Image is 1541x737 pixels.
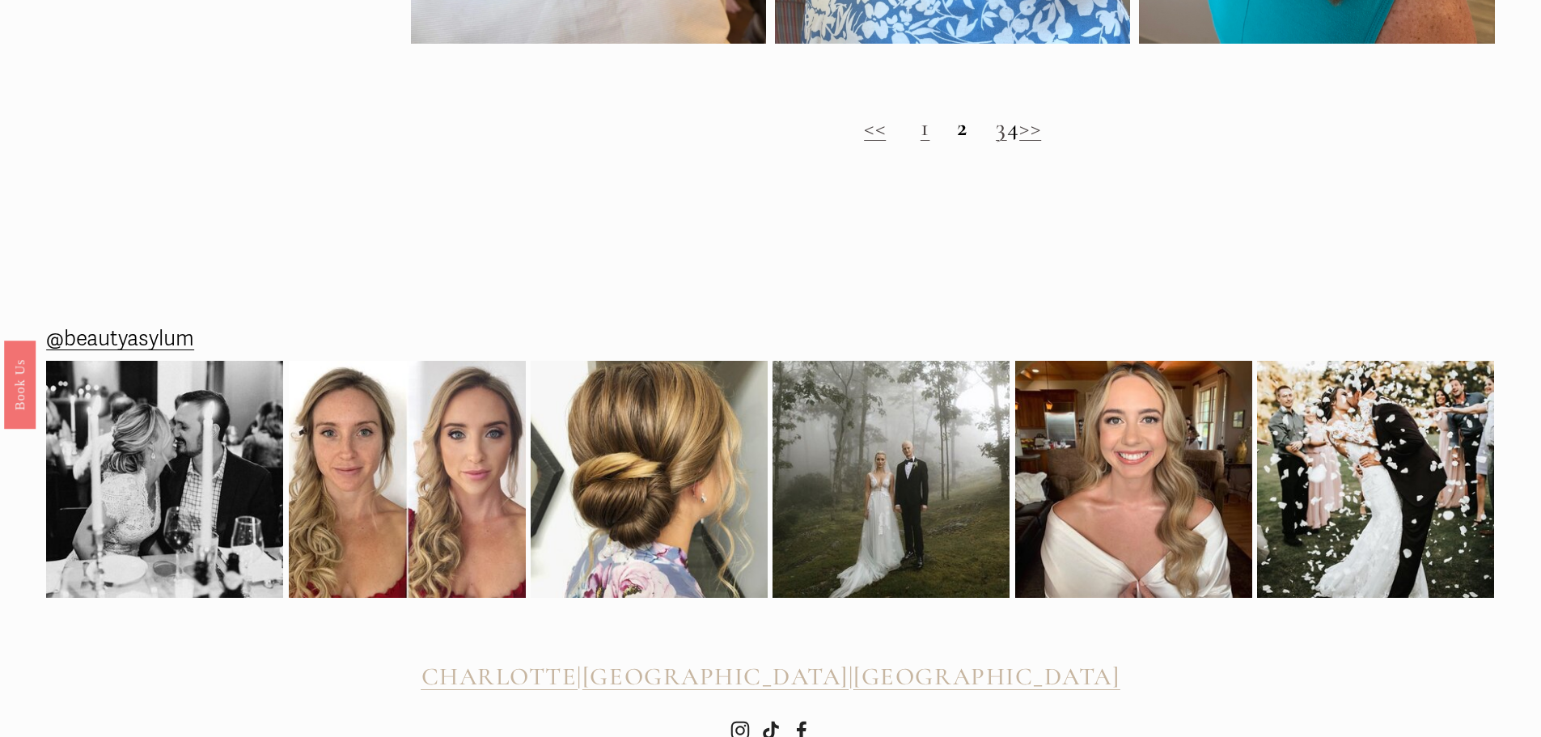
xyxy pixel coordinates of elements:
[773,361,1010,598] img: Picture perfect 💫 @beautyasylum_charlotte @apryl_naylor_makeup #beautyasylum_apryl @uptownfunkyou...
[46,361,283,598] img: Rehearsal dinner vibes from Raleigh, NC. We added a subtle braid at the top before we created her...
[411,113,1495,142] h2: 4
[582,663,849,692] a: [GEOGRAPHIC_DATA]
[1257,331,1494,627] img: 2020 didn&rsquo;t stop this wedding celebration! 🎊😍🎉 @beautyasylum_atlanta #beautyasylum @bridal_...
[46,320,194,358] a: @beautyasylum
[577,662,582,692] span: |
[1015,361,1252,598] img: Going into the wedding weekend with some bridal inspo for ya! 💫 @beautyasylum_charlotte #beautyas...
[531,338,768,620] img: So much pretty from this weekend! Here&rsquo;s one from @beautyasylum_charlotte #beautyasylum @up...
[289,361,526,598] img: It&rsquo;s been a while since we&rsquo;ve shared a before and after! Subtle makeup &amp; romantic...
[864,112,886,142] a: <<
[849,662,854,692] span: |
[853,663,1120,692] a: [GEOGRAPHIC_DATA]
[421,663,578,692] a: CHARLOTTE
[957,112,968,142] strong: 2
[4,340,36,428] a: Book Us
[1019,112,1041,142] a: >>
[921,112,930,142] a: 1
[996,112,1007,142] a: 3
